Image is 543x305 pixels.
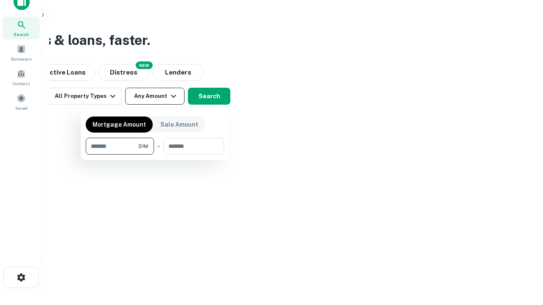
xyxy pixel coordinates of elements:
div: - [157,138,160,155]
iframe: Chat Widget [501,237,543,278]
p: Mortgage Amount [92,120,146,129]
span: $1M [138,142,148,150]
p: Sale Amount [160,120,198,129]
